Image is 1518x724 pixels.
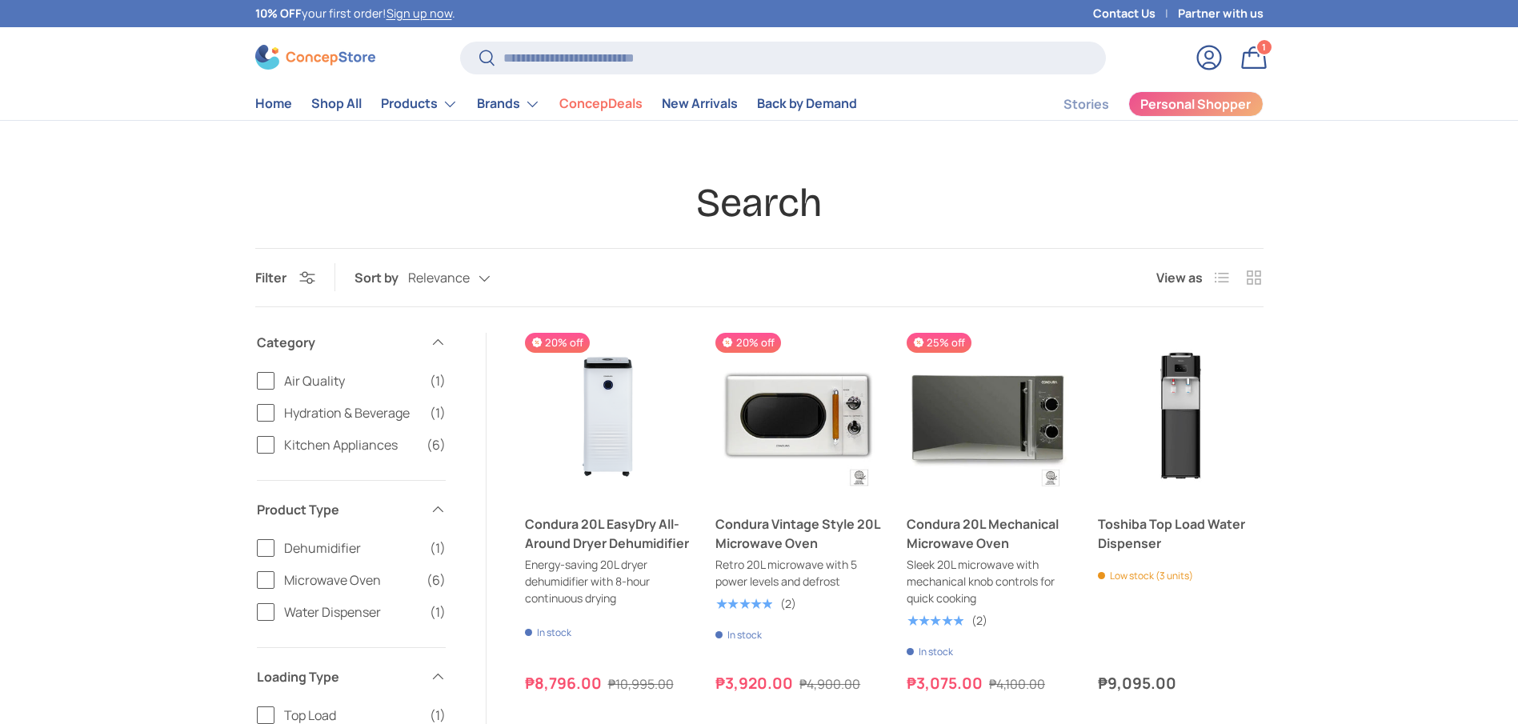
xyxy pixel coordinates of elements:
a: ConcepDeals [559,88,643,119]
span: 25% off [907,333,971,353]
a: Stories [1063,89,1109,120]
span: Microwave Oven [284,570,417,590]
span: 20% off [525,333,590,353]
span: Hydration & Beverage [284,403,420,422]
a: Personal Shopper [1128,91,1264,117]
a: Condura 20L EasyDry All-Around Dryer Dehumidifier [525,514,691,553]
a: Products [381,88,458,120]
summary: Category [257,314,446,371]
a: Contact Us [1093,5,1178,22]
h1: Search [255,178,1264,228]
summary: Loading Type [257,648,446,706]
span: Category [257,333,420,352]
button: Relevance [408,264,523,292]
span: (1) [430,403,446,422]
span: Water Dispenser [284,602,420,622]
a: New Arrivals [662,88,738,119]
span: Dehumidifier [284,538,420,558]
strong: 10% OFF [255,6,302,21]
a: Toshiba Top Load Water Dispenser [1098,514,1264,553]
a: Back by Demand [757,88,857,119]
p: your first order! . [255,5,455,22]
span: Loading Type [257,667,420,686]
span: Personal Shopper [1140,98,1251,110]
span: 20% off [715,333,780,353]
a: Sign up now [387,6,452,21]
span: (6) [427,435,446,454]
span: Air Quality [284,371,420,390]
a: Condura Vintage Style 20L Microwave Oven [715,333,881,498]
a: Home [255,88,292,119]
span: Product Type [257,500,420,519]
a: Condura Vintage Style 20L Microwave Oven [715,514,881,553]
a: Toshiba Top Load Water Dispenser [1098,333,1264,498]
summary: Brands [467,88,550,120]
label: Sort by [354,268,408,287]
nav: Secondary [1025,88,1264,120]
a: Condura 20L EasyDry All-Around Dryer Dehumidifier [525,333,691,498]
a: Condura 20L Mechanical Microwave Oven [907,333,1072,498]
a: Partner with us [1178,5,1264,22]
summary: Product Type [257,481,446,538]
button: Filter [255,269,315,286]
span: 1 [1262,41,1266,53]
span: (1) [430,371,446,390]
span: (1) [430,602,446,622]
span: View as [1156,268,1203,287]
span: Filter [255,269,286,286]
a: Brands [477,88,540,120]
a: Shop All [311,88,362,119]
span: (6) [427,570,446,590]
nav: Primary [255,88,857,120]
span: (1) [430,538,446,558]
img: ConcepStore [255,45,375,70]
span: Relevance [408,270,470,286]
summary: Products [371,88,467,120]
span: Kitchen Appliances [284,435,417,454]
a: Condura 20L Mechanical Microwave Oven [907,514,1072,553]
